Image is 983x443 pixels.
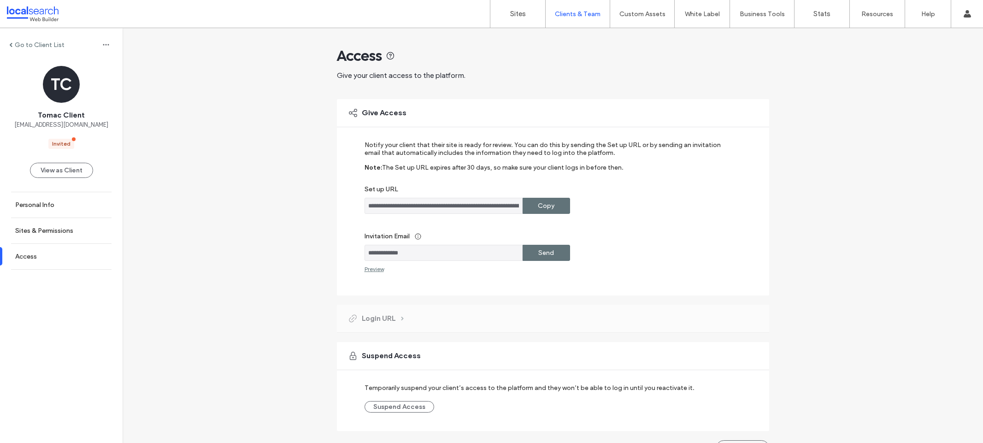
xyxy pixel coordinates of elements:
span: Give Access [362,108,406,118]
label: Send [538,244,554,261]
span: Suspend Access [362,351,421,361]
label: Invitation Email [365,228,729,245]
button: View as Client [30,163,93,178]
label: Temporarily suspend your client’s access to the platform and they won’t be able to log in until y... [365,379,695,396]
label: Set up URL [365,185,729,198]
label: Clients & Team [555,10,600,18]
span: Tomac Client [38,110,85,120]
div: Preview [365,266,384,272]
label: Custom Assets [619,10,665,18]
span: Login URL [362,313,395,324]
label: Copy [538,197,554,214]
label: Notify your client that their site is ready for review. You can do this by sending the Set up URL... [365,141,729,164]
label: Go to Client List [15,41,65,49]
label: Personal Info [15,201,54,209]
label: Business Tools [740,10,785,18]
label: Note: [365,164,382,185]
label: Sites & Permissions [15,227,73,235]
span: [EMAIL_ADDRESS][DOMAIN_NAME] [14,120,108,130]
label: Access [15,253,37,260]
label: Help [921,10,935,18]
label: Stats [813,10,830,18]
span: Access [337,47,382,65]
button: Suspend Access [365,401,434,413]
label: Resources [861,10,893,18]
label: White Label [685,10,720,18]
span: Give your client access to the platform. [337,71,465,80]
div: Invited [52,140,71,148]
label: The Set up URL expires after 30 days, so make sure your client logs in before then. [382,164,624,185]
div: TC [43,66,80,103]
label: Sites [510,10,526,18]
